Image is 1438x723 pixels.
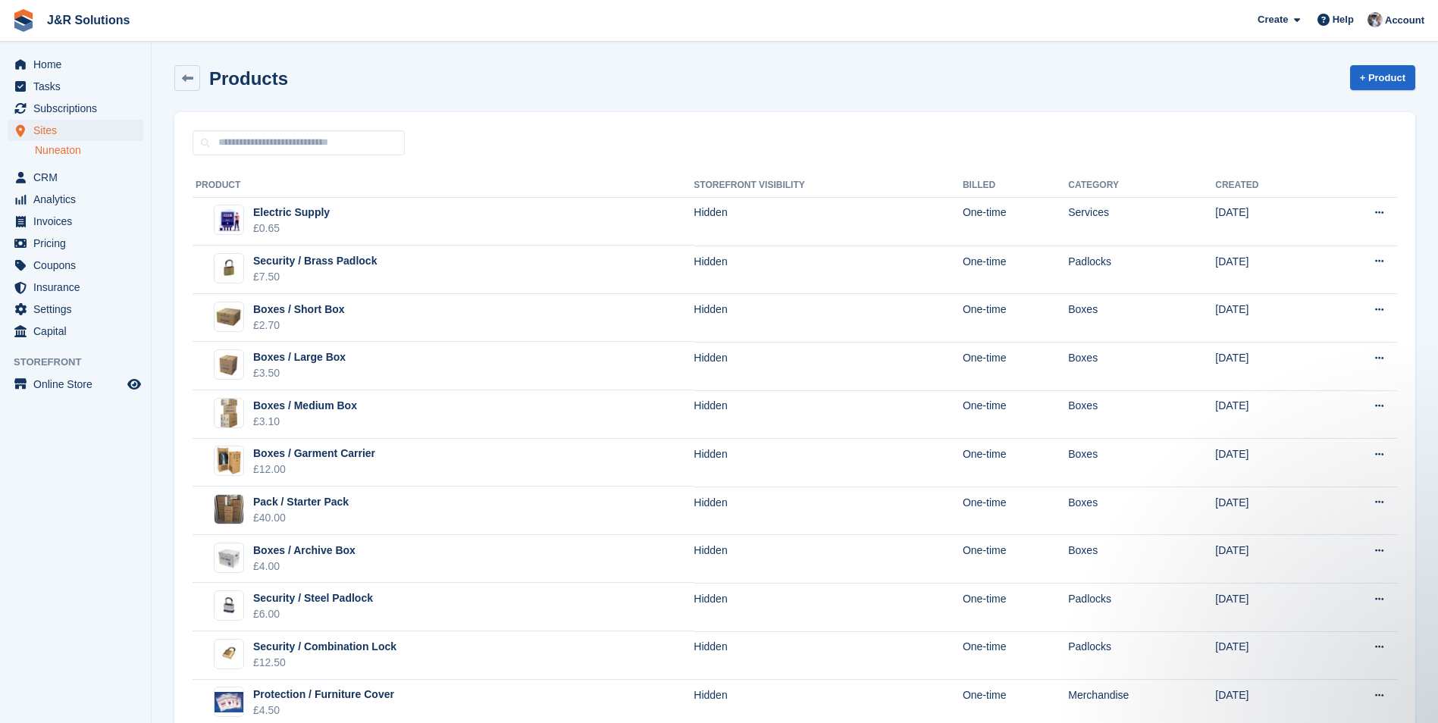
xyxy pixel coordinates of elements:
[1385,13,1424,28] span: Account
[8,189,143,210] a: menu
[1215,197,1320,246] td: [DATE]
[1215,294,1320,343] td: [DATE]
[253,221,330,236] div: £0.65
[33,374,124,395] span: Online Store
[8,211,143,232] a: menu
[1350,65,1415,90] a: + Product
[8,233,143,254] a: menu
[215,495,243,524] img: 1001908374.jpg
[253,269,377,285] div: £7.50
[694,294,963,343] td: Hidden
[8,321,143,342] a: menu
[694,390,963,439] td: Hidden
[33,321,124,342] span: Capital
[1215,487,1320,535] td: [DATE]
[1215,583,1320,631] td: [DATE]
[253,253,377,269] div: Security / Brass Padlock
[694,342,963,390] td: Hidden
[215,596,243,616] img: Laminated%20Steel%2040mm%20keyed%20padlock.jpg
[963,342,1068,390] td: One-time
[33,54,124,75] span: Home
[253,398,357,414] div: Boxes / Medium Box
[253,462,375,477] div: £12.00
[193,174,694,198] th: Product
[215,546,243,568] img: Archive%20box.jpg
[253,543,356,559] div: Boxes / Archive Box
[8,277,143,298] a: menu
[253,349,346,365] div: Boxes / Large Box
[209,68,288,89] h2: Products
[33,98,124,119] span: Subscriptions
[1068,439,1215,487] td: Boxes
[1368,12,1383,27] img: Steve Revell
[253,446,375,462] div: Boxes / Garment Carrier
[253,414,357,430] div: £3.10
[253,606,373,622] div: £6.00
[8,120,143,141] a: menu
[1068,631,1215,680] td: Padlocks
[963,487,1068,535] td: One-time
[33,189,124,210] span: Analytics
[253,687,394,703] div: Protection / Furniture Cover
[253,494,349,510] div: Pack / Starter Pack
[1215,174,1320,198] th: Created
[33,233,124,254] span: Pricing
[215,205,243,234] img: shutterstock_2174940033.jpg
[963,294,1068,343] td: One-time
[253,639,396,655] div: Security / Combination Lock
[253,655,396,671] div: £12.50
[963,631,1068,680] td: One-time
[253,510,349,526] div: £40.00
[1068,174,1215,198] th: Category
[8,255,143,276] a: menu
[963,197,1068,246] td: One-time
[963,246,1068,294] td: One-time
[1215,342,1320,390] td: [DATE]
[963,583,1068,631] td: One-time
[963,439,1068,487] td: One-time
[1068,583,1215,631] td: Padlocks
[253,590,373,606] div: Security / Steel Padlock
[694,487,963,535] td: Hidden
[1068,535,1215,584] td: Boxes
[253,703,394,718] div: £4.50
[253,318,345,333] div: £2.70
[215,643,243,665] img: Combination%20Bradd%20Padlock%204%20dial%20with%20reset%20key.jpg
[215,354,243,376] img: Large%20carton.jpg
[253,365,346,381] div: £3.50
[1215,631,1320,680] td: [DATE]
[8,167,143,188] a: menu
[8,54,143,75] a: menu
[253,559,356,574] div: £4.00
[33,211,124,232] span: Invoices
[694,197,963,246] td: Hidden
[215,305,243,327] img: Short%20box.jpg
[41,8,136,33] a: J&R Solutions
[694,246,963,294] td: Hidden
[33,277,124,298] span: Insurance
[8,299,143,320] a: menu
[33,120,124,141] span: Sites
[694,535,963,584] td: Hidden
[33,255,124,276] span: Coupons
[963,174,1068,198] th: Billed
[215,258,243,280] img: 40mm%20Brass%20Padlock.jpg
[963,390,1068,439] td: One-time
[1068,246,1215,294] td: Padlocks
[215,692,243,712] img: 1001792012.jpg
[1215,439,1320,487] td: [DATE]
[8,98,143,119] a: menu
[1215,390,1320,439] td: [DATE]
[1333,12,1354,27] span: Help
[694,631,963,680] td: Hidden
[1215,535,1320,584] td: [DATE]
[8,76,143,97] a: menu
[253,302,345,318] div: Boxes / Short Box
[33,299,124,320] span: Settings
[1068,197,1215,246] td: Services
[125,375,143,393] a: Preview store
[12,9,35,32] img: stora-icon-8386f47178a22dfd0bd8f6a31ec36ba5ce8667c1dd55bd0f319d3a0aa187defe.svg
[221,398,237,428] img: 1001875322.png
[215,446,243,475] img: wardrobe_box.jpg
[1068,487,1215,535] td: Boxes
